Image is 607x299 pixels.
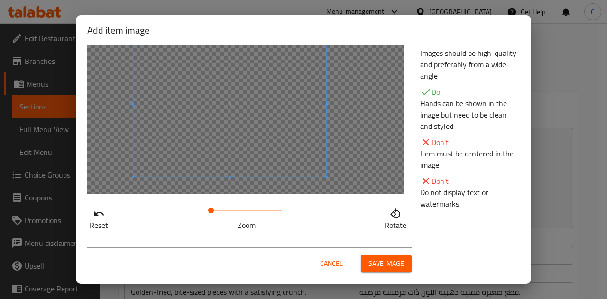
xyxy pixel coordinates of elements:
p: Hands can be shown in the image but need to be clean and styled [420,98,520,132]
p: Don't [420,175,520,187]
p: Rotate [385,219,406,231]
button: Reset [87,206,110,229]
p: Do not display text or watermarks [420,187,520,209]
button: Cancel [316,255,347,272]
button: Rotate [382,206,409,229]
button: Save image [361,255,412,272]
p: Item must be centered in the image [420,148,520,171]
h2: Add item image [87,23,520,38]
p: Images should be high-quality and preferably from a wide-angle [420,47,520,82]
p: Zoom [211,219,282,231]
p: Reset [90,219,108,231]
p: Do [420,86,520,98]
span: Save image [368,258,404,270]
span: Cancel [320,258,343,270]
p: Don't [420,136,520,148]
